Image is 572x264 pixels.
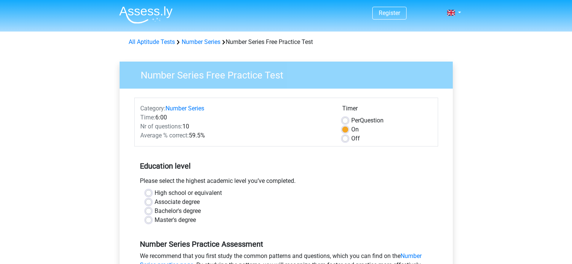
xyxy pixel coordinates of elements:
[119,6,173,24] img: Assessly
[135,113,337,122] div: 6:00
[135,122,337,131] div: 10
[135,131,337,140] div: 59.5%
[132,66,447,81] h3: Number Series Free Practice Test
[140,158,432,173] h5: Education level
[351,116,384,125] label: Question
[351,134,360,143] label: Off
[351,125,359,134] label: On
[165,105,204,112] a: Number Series
[379,9,400,17] a: Register
[155,198,200,207] label: Associate degree
[342,104,432,116] div: Timer
[140,123,182,130] span: Nr of questions:
[351,117,360,124] span: Per
[129,38,175,45] a: All Aptitude Tests
[140,132,189,139] span: Average % correct:
[126,38,447,47] div: Number Series Free Practice Test
[140,240,432,249] h5: Number Series Practice Assessment
[134,177,438,189] div: Please select the highest academic level you’ve completed.
[155,216,196,225] label: Master's degree
[155,189,222,198] label: High school or equivalent
[182,38,220,45] a: Number Series
[140,105,165,112] span: Category:
[140,114,155,121] span: Time:
[155,207,201,216] label: Bachelor's degree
